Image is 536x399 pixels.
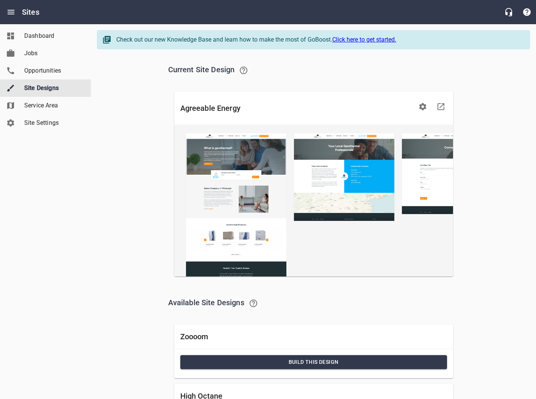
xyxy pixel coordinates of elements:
button: Support Portal [518,3,536,21]
span: Opportunities [24,66,82,75]
span: Dashboard [24,31,82,40]
span: Jobs [24,49,82,58]
h6: Sites [22,6,39,18]
img: contact.png [402,133,503,214]
h6: Zoooom [180,331,447,343]
button: Edit Site Settings [414,98,432,116]
a: Click here to get started. [332,36,396,43]
a: Visit Site [432,98,450,116]
span: Site Designs [24,84,82,93]
button: Open drawer [2,3,20,21]
div: Check out our new Knowledge Base and learn how to make the most of GoBoost. [116,35,522,44]
a: Learn about our recommended Site updates [234,61,253,79]
h6: Current Site Design [168,61,459,79]
span: Service Area [24,101,82,110]
button: Build this Design [180,355,447,369]
h6: Agreeable Energy [180,102,414,114]
button: Live Chat [500,3,518,21]
span: Build this Design [186,357,441,367]
span: Site Settings [24,118,82,127]
a: Learn about switching Site Designs [244,294,263,312]
img: about.png [294,133,395,221]
h6: Available Site Designs [168,294,459,312]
